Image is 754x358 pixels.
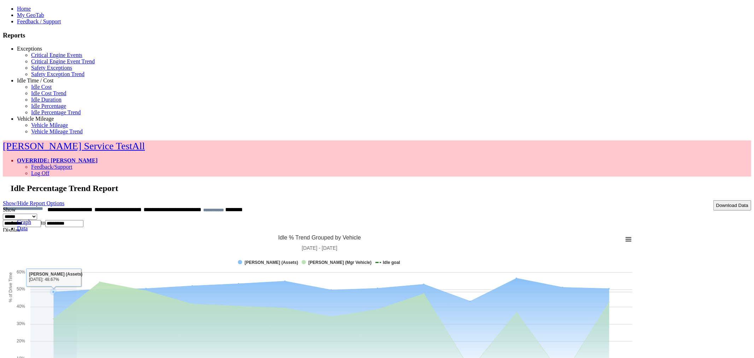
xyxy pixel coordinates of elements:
[31,170,49,176] a: Log Off
[31,90,66,96] a: Idle Cost Trend
[31,109,81,115] a: Idle Percentage Trend
[308,260,372,265] tspan: [PERSON_NAME] (Mgr Vehicle)
[31,128,83,134] a: Vehicle Mileage Trend
[31,58,95,64] a: Critical Engine Event Trend
[302,245,338,251] tspan: [DATE] - [DATE]
[17,270,25,275] text: 60%
[278,235,361,241] tspan: Idle % Trend Grouped by Vehicle
[17,12,44,18] a: My GeoTab
[17,287,25,291] text: 50%
[3,198,64,208] a: Show/Hide Report Options
[17,18,61,24] a: Feedback / Support
[17,219,31,225] a: Graph
[17,116,54,122] a: Vehicle Mileage
[17,304,25,309] text: 40%
[17,46,42,52] a: Exceptions
[17,77,54,83] a: Idle Time / Cost
[3,140,145,151] a: [PERSON_NAME] Service TestAll
[17,6,31,12] a: Home
[31,65,72,71] a: Safety Exceptions
[383,260,400,265] tspan: Idle goal
[245,260,298,265] tspan: [PERSON_NAME] (Assets)
[31,122,68,128] a: Vehicle Mileage
[17,225,28,231] a: Data
[17,321,25,326] text: 30%
[31,97,62,103] a: Idle Duration
[8,272,13,302] tspan: % of Drive Time
[17,157,98,163] a: OVERRIDE: [PERSON_NAME]
[31,103,66,109] a: Idle Percentage
[713,200,751,210] button: Download Data
[3,227,21,233] label: Display
[17,339,25,343] text: 20%
[31,71,84,77] a: Safety Exception Trend
[3,31,751,39] h3: Reports
[31,84,52,90] a: Idle Cost
[31,164,72,170] a: Feedback/Support
[41,220,45,226] span: to
[31,52,82,58] a: Critical Engine Events
[3,207,16,213] label: Show
[11,184,751,193] h2: Idle Percentage Trend Report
